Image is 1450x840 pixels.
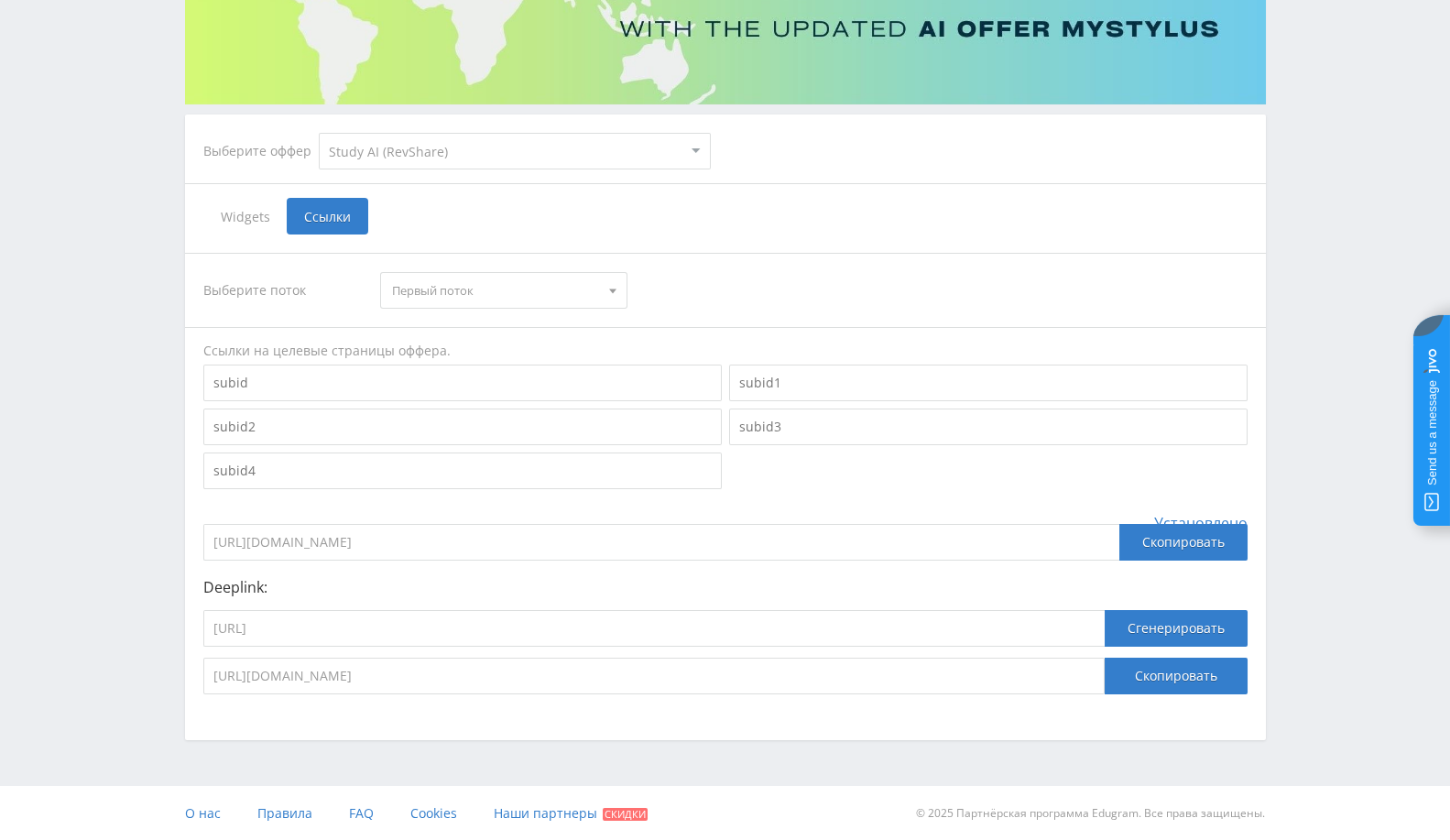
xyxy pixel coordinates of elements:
[203,453,722,489] input: subid4
[257,804,312,822] span: Правила
[1119,524,1248,561] div: Скопировать
[603,808,648,821] span: Скидки
[203,272,363,309] div: Выберите поток
[729,365,1248,401] input: subid1
[185,804,221,822] span: О нас
[287,198,368,235] span: Ссылки
[203,144,319,158] div: Выберите оффер
[494,804,597,822] span: Наши партнеры
[203,365,722,401] input: subid
[349,804,374,822] span: FAQ
[203,342,1248,360] div: Ссылки на целевые страницы оффера.
[203,198,287,235] span: Widgets
[203,579,1248,595] p: Deeplink:
[729,409,1248,445] input: subid3
[410,804,457,822] span: Cookies
[1105,610,1248,647] button: Сгенерировать
[1105,658,1248,694] button: Скопировать
[203,409,722,445] input: subid2
[392,273,599,308] span: Первый поток
[1154,515,1248,531] span: Установлено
